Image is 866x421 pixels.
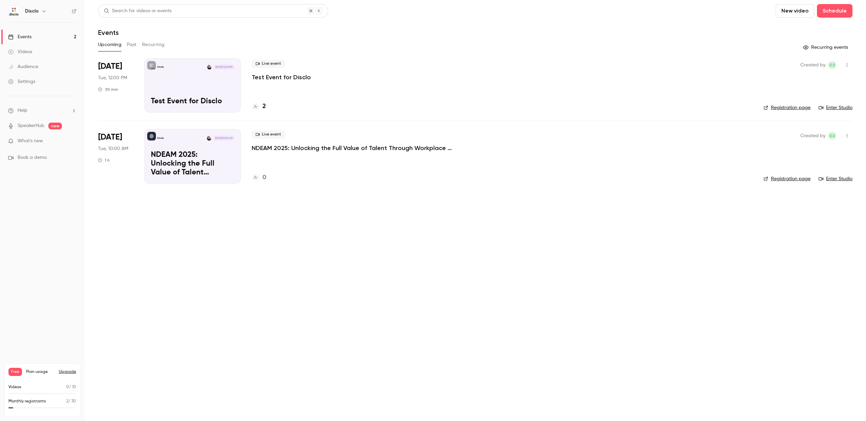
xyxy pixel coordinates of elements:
[66,385,69,389] span: 0
[25,8,39,15] h6: Disclo
[800,42,852,53] button: Recurring events
[48,123,62,129] span: new
[263,102,266,111] h4: 2
[18,138,43,145] span: What's new
[98,132,122,143] span: [DATE]
[252,60,285,68] span: Live event
[8,398,46,404] p: Monthly registrants
[66,399,68,403] span: 2
[828,132,836,140] span: Danie Zaika
[18,122,44,129] a: SpeakerHub
[213,65,234,69] span: [DATE] 12:00 PM
[18,107,27,114] span: Help
[8,6,19,17] img: Disclo
[764,104,811,111] a: Registration page
[98,61,122,72] span: [DATE]
[144,129,241,183] a: NDEAM 2025: Unlocking the Full Value of Talent Through Workplace AccommodationsDiscloHannah Olson...
[151,151,234,177] p: NDEAM 2025: Unlocking the Full Value of Talent Through Workplace Accommodations
[98,39,121,50] button: Upcoming
[764,175,811,182] a: Registration page
[829,132,835,140] span: DZ
[819,104,852,111] a: Enter Studio
[157,65,164,69] p: Disclo
[59,369,76,375] button: Upgrade
[252,173,266,182] a: 0
[127,39,137,50] button: Past
[819,175,852,182] a: Enter Studio
[98,145,128,152] span: Tue, 10:00 AM
[213,136,234,141] span: [DATE] 10:00 AM
[252,144,455,152] a: NDEAM 2025: Unlocking the Full Value of Talent Through Workplace Accommodations
[8,78,35,85] div: Settings
[252,73,311,81] a: Test Event for Disclo
[8,63,38,70] div: Audience
[98,58,134,112] div: Sep 9 Tue, 12:00 PM (America/Los Angeles)
[142,39,165,50] button: Recurring
[8,48,32,55] div: Videos
[776,4,814,18] button: New video
[98,87,118,92] div: 30 min
[157,136,164,140] p: Disclo
[8,368,22,376] span: Free
[144,58,241,112] a: Test Event for DiscloDiscloHannah Olson[DATE] 12:00 PMTest Event for Disclo
[8,384,21,390] p: Videos
[98,157,110,163] div: 1 h
[263,173,266,182] h4: 0
[800,132,825,140] span: Created by
[800,61,825,69] span: Created by
[66,384,76,390] p: / 10
[151,97,234,106] p: Test Event for Disclo
[252,130,285,139] span: Live event
[66,398,76,404] p: / 30
[18,154,47,161] span: Book a demo
[26,369,55,375] span: Plan usage
[104,7,172,15] div: Search for videos or events
[98,129,134,183] div: Oct 14 Tue, 10:00 AM (America/Los Angeles)
[817,4,852,18] button: Schedule
[98,28,119,37] h1: Events
[98,75,127,81] span: Tue, 12:00 PM
[207,65,212,69] img: Hannah Olson
[829,61,835,69] span: DZ
[252,102,266,111] a: 2
[68,138,76,144] iframe: Noticeable Trigger
[828,61,836,69] span: Danie Zaika
[207,136,211,141] img: Hannah Olson
[8,34,31,40] div: Events
[8,107,76,114] li: help-dropdown-opener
